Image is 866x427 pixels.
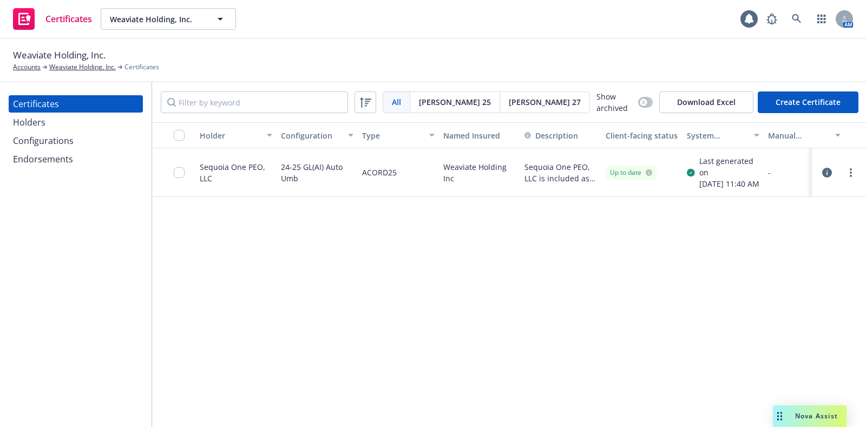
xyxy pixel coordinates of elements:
[606,130,678,141] div: Client-facing status
[9,95,143,113] a: Certificates
[161,91,348,113] input: Filter by keyword
[439,148,520,197] div: Weaviate Holding Inc
[9,150,143,168] a: Endorsements
[768,167,841,178] div: -
[9,132,143,149] a: Configurations
[699,155,759,178] div: Last generated on
[200,161,272,184] div: Sequoia One PEO, LLC
[786,8,808,30] a: Search
[174,167,185,178] input: Toggle Row Selected
[13,114,45,131] div: Holders
[362,130,423,141] div: Type
[419,96,491,108] span: [PERSON_NAME] 25
[764,122,845,148] button: Manual certificate last generated
[45,15,92,23] span: Certificates
[9,4,96,34] a: Certificates
[439,122,520,148] button: Named Insured
[443,130,516,141] div: Named Insured
[761,8,783,30] a: Report a Bug
[596,91,634,114] span: Show archived
[509,96,581,108] span: [PERSON_NAME] 27
[362,155,397,190] div: ACORD25
[277,122,358,148] button: Configuration
[124,62,159,72] span: Certificates
[13,132,74,149] div: Configurations
[795,411,838,421] span: Nova Assist
[358,122,439,148] button: Type
[13,48,106,62] span: Weaviate Holding, Inc.
[281,155,353,190] div: 24-25 GL(AI) Auto Umb
[195,122,277,148] button: Holder
[174,130,185,141] input: Select all
[811,8,832,30] a: Switch app
[524,161,597,184] button: Sequoia One PEO, LLC is included as an additional insured as required by a written contract with ...
[687,130,747,141] div: System certificate last generated
[392,96,401,108] span: All
[13,95,59,113] div: Certificates
[610,168,652,178] div: Up to date
[659,91,753,113] button: Download Excel
[13,62,41,72] a: Accounts
[773,405,786,427] div: Drag to move
[758,91,858,113] button: Create Certificate
[601,122,683,148] button: Client-facing status
[768,130,829,141] div: Manual certificate last generated
[844,166,857,179] a: more
[49,62,116,72] a: Weaviate Holding, Inc.
[13,150,73,168] div: Endorsements
[101,8,236,30] button: Weaviate Holding, Inc.
[200,130,260,141] div: Holder
[683,122,764,148] button: System certificate last generated
[773,405,847,427] button: Nova Assist
[110,14,204,25] span: Weaviate Holding, Inc.
[281,130,342,141] div: Configuration
[524,130,578,141] button: Description
[699,178,759,189] div: [DATE] 11:40 AM
[9,114,143,131] a: Holders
